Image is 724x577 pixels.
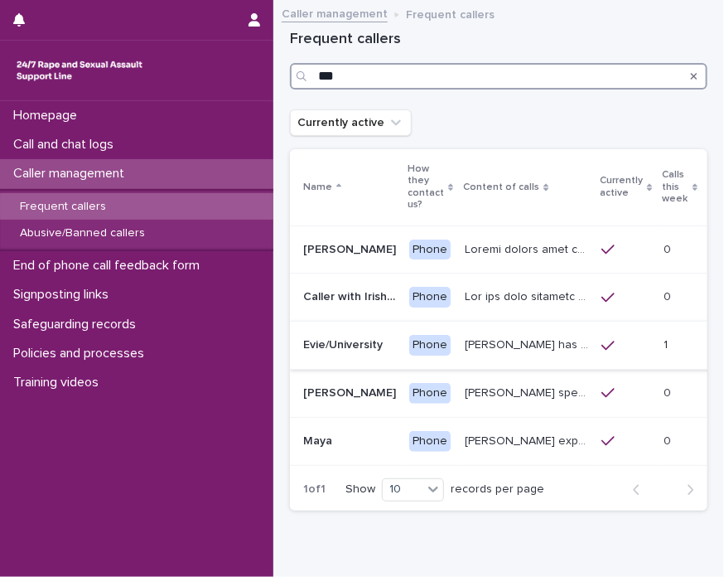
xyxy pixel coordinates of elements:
[463,178,539,196] p: Content of calls
[409,240,451,260] div: Phone
[7,226,158,240] p: Abusive/Banned callers
[465,240,591,257] p: Andrew shared that he has been raped and beaten by a group of men in or near his home twice withi...
[13,54,146,87] img: rhQMoQhaT3yELyF149Cw
[7,346,157,361] p: Policies and processes
[7,287,122,303] p: Signposting links
[290,469,339,510] p: 1 of 1
[465,335,591,352] p: Evie has disclosed sexual and emotional abuse from a female friend at university which has been h...
[7,108,90,124] p: Homepage
[600,172,643,202] p: Currently active
[7,200,119,214] p: Frequent callers
[7,258,213,274] p: End of phone call feedback form
[620,482,664,497] button: Back
[7,137,127,153] p: Call and chat logs
[290,30,707,50] h1: Frequent callers
[664,240,675,257] p: 0
[303,240,399,257] p: [PERSON_NAME]
[7,317,149,332] p: Safeguarding records
[303,287,399,304] p: Caller with Irish accent
[290,109,412,136] button: Currently active
[408,160,444,215] p: How they contact us?
[345,482,375,497] p: Show
[409,335,451,356] div: Phone
[409,431,451,452] div: Phone
[664,431,675,449] p: 0
[282,3,388,22] a: Caller management
[409,383,451,404] div: Phone
[664,482,707,497] button: Next
[303,431,335,449] p: Maya
[303,178,332,196] p: Name
[664,335,672,352] p: 1
[465,383,591,400] p: Caller speaks about historic rape while she was at university by a man she was dating. She has re...
[7,375,112,390] p: Training videos
[664,383,675,400] p: 0
[7,166,138,182] p: Caller management
[409,287,451,308] div: Phone
[383,480,422,499] div: 10
[303,383,399,400] p: [PERSON_NAME]
[290,63,707,90] input: Search
[465,431,591,449] p: Maya experienced CSA and speaks about a rape that has been previously reported, there is no progr...
[406,4,495,22] p: Frequent callers
[663,166,688,208] p: Calls this week
[451,482,544,497] p: records per page
[465,287,591,304] p: She may also describe that she is in an abusive relationship. She has described being owned by th...
[303,335,386,352] p: Evie/University
[664,287,675,304] p: 0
